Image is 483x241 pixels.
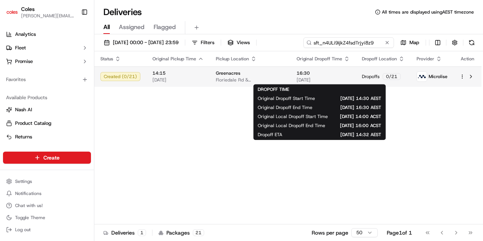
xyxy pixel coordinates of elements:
button: [PERSON_NAME][EMAIL_ADDRESS][PERSON_NAME][DOMAIN_NAME] [21,13,75,19]
span: Dropoffs [362,74,380,80]
button: Filters [188,37,218,48]
button: Returns [3,131,91,143]
img: microlise_logo.jpeg [417,72,427,81]
a: Product Catalog [6,120,88,127]
span: Fleet [15,45,26,51]
div: We're available if you need us! [26,79,95,85]
span: [DATE] 16:30 AEST [325,104,381,111]
span: [DATE] 16:00 ACST [337,123,381,129]
input: Got a question? Start typing here... [20,48,136,56]
span: Settings [15,178,32,184]
button: Coles [21,5,35,13]
span: [DATE] 14:32 AEST [294,132,381,138]
span: Dropoff ETA [258,132,282,138]
span: [DATE] 14:00 ACST [340,114,381,120]
input: Type to search [303,37,394,48]
span: Microlise [429,74,448,80]
div: Start new chat [26,72,124,79]
p: Welcome 👋 [8,30,137,42]
span: Analytics [15,31,36,38]
span: [DATE] [297,77,350,83]
div: Available Products [3,92,91,104]
p: Rows per page [312,229,348,236]
div: Favorites [3,74,91,86]
button: Product Catalog [3,117,91,129]
div: 💻 [64,110,70,116]
button: Toggle Theme [3,212,91,223]
div: 0 / 21 [383,73,401,80]
span: Nash AI [15,106,32,113]
span: Filters [201,39,214,46]
button: Nash AI [3,104,91,116]
span: Original Dropoff Time [297,56,342,62]
button: Log out [3,224,91,235]
img: Nash [8,7,23,22]
span: Pickup Location [216,56,249,62]
button: Create [3,152,91,164]
a: Analytics [3,28,91,40]
a: 💻API Documentation [61,106,124,120]
span: Log out [15,227,31,233]
span: Status [100,56,113,62]
button: [DATE] 00:00 - [DATE] 23:59 [100,37,182,48]
span: Notifications [15,190,42,196]
div: Deliveries [103,229,146,236]
span: [DATE] [152,77,204,83]
div: 1 [138,229,146,236]
span: DROPOFF TIME [258,86,289,92]
a: Powered byPylon [53,127,91,133]
span: Floriedale Rd & [PERSON_NAME][STREET_ADDRESS] [216,77,285,83]
button: Refresh [466,37,477,48]
a: Nash AI [6,106,88,113]
span: Provider [417,56,434,62]
span: Original Pickup Time [152,56,196,62]
span: Knowledge Base [15,109,58,117]
button: Settings [3,176,91,187]
button: Promise [3,55,91,68]
div: 📗 [8,110,14,116]
span: 14:15 [152,70,204,76]
a: 📗Knowledge Base [5,106,61,120]
span: Pylon [75,127,91,133]
div: 21 [193,229,204,236]
button: Fleet [3,42,91,54]
span: All times are displayed using AEST timezone [382,9,474,15]
span: Assigned [119,23,145,32]
span: API Documentation [71,109,121,117]
span: Greenacres [216,70,240,76]
button: Notifications [3,188,91,199]
h1: Deliveries [103,6,142,18]
img: Coles [6,6,18,18]
span: Product Catalog [15,120,51,127]
button: Start new chat [128,74,137,83]
span: [DATE] 00:00 - [DATE] 23:59 [113,39,178,46]
span: Chat with us! [15,203,43,209]
span: Original Dropoff End Time [258,104,312,111]
span: Map [409,39,419,46]
a: Returns [6,134,88,140]
span: Promise [15,58,33,65]
span: Original Local Dropoff Start Time [258,114,328,120]
span: Original Dropoff Start Time [258,95,315,101]
span: All [103,23,110,32]
button: ColesColes[PERSON_NAME][EMAIL_ADDRESS][PERSON_NAME][DOMAIN_NAME] [3,3,78,21]
div: Page 1 of 1 [387,229,412,236]
span: 16:30 [297,70,350,76]
span: Returns [15,134,32,140]
span: Toggle Theme [15,215,45,221]
div: Action [460,56,475,62]
span: Dropoff Location [362,56,397,62]
span: Flagged [154,23,176,32]
span: Create [43,154,60,161]
img: 1736555255976-a54dd68f-1ca7-489b-9aae-adbdc363a1c4 [8,72,21,85]
span: [DATE] 14:30 AEST [327,95,381,101]
button: Views [224,37,253,48]
span: Original Local Dropoff End Time [258,123,325,129]
button: Chat with us! [3,200,91,211]
span: Views [237,39,250,46]
button: Map [397,37,423,48]
div: Packages [158,229,204,236]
